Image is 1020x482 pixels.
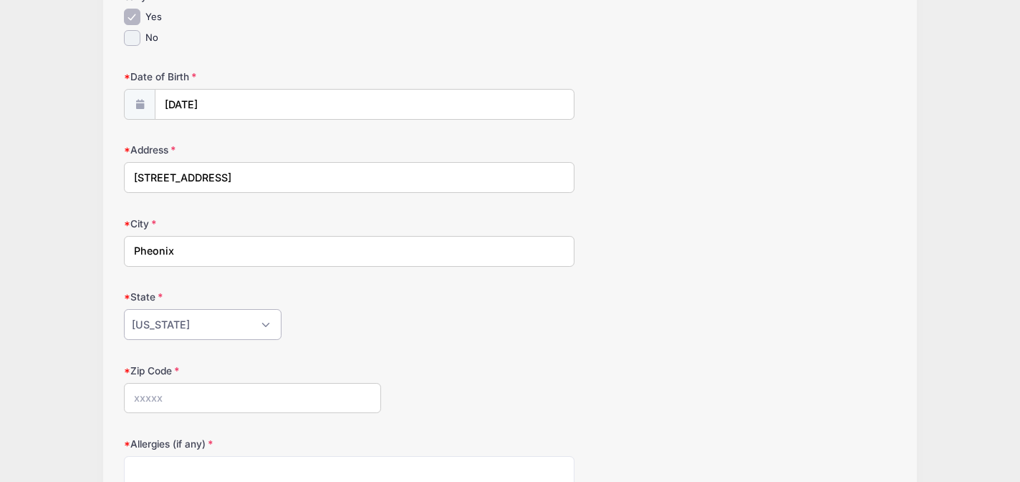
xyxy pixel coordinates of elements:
[124,364,381,378] label: Zip Code
[124,290,381,304] label: State
[124,70,381,84] label: Date of Birth
[145,31,158,45] label: No
[124,383,381,414] input: xxxxx
[155,89,574,120] input: mm/dd/yyyy
[124,217,381,231] label: City
[124,143,381,157] label: Address
[124,437,381,451] label: Allergies (if any)
[145,10,162,24] label: Yes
